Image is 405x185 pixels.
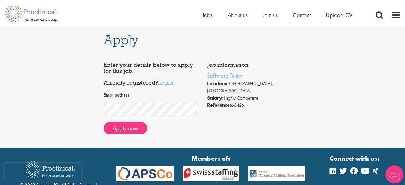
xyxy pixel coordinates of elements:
li: [GEOGRAPHIC_DATA], [GEOGRAPHIC_DATA] [207,80,302,94]
img: Proclinical Recruitment [20,157,80,182]
label: Email address [104,92,129,99]
a: Login [158,79,173,86]
img: Chatbot [385,165,403,183]
a: Contact [293,11,311,19]
img: APSCo [112,166,178,181]
button: Apply now [104,122,147,134]
strong: Location: [207,80,228,87]
a: Software Tester [207,72,243,79]
a: Upload CV [326,11,352,19]
a: Join us [263,11,278,19]
h4: Job information [207,62,302,68]
h4: Enter your details below to apply for this job. Already registered? [104,62,198,86]
strong: Reference: [207,102,231,108]
iframe: reCAPTCHA [4,163,81,181]
strong: Salary: [207,95,224,101]
strong: Members of: [116,154,306,163]
a: About us [228,11,248,19]
img: APSCo [244,166,310,181]
strong: Connect with us: [330,154,381,163]
span: Apply [104,32,138,48]
a: Jobs [202,11,213,19]
li: Highly Competitive [207,94,302,102]
li: 66426 [207,102,302,109]
img: APSCo [178,166,244,181]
